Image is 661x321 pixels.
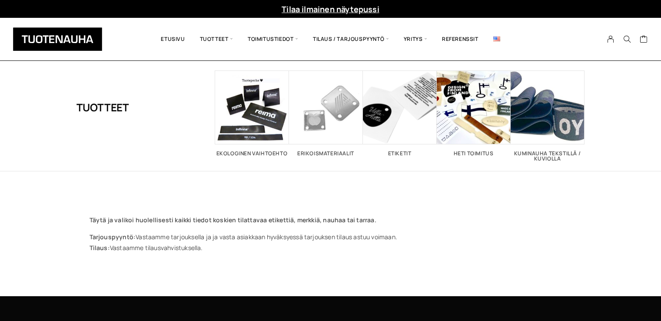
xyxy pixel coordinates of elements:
[396,24,435,54] span: Yritys
[306,24,396,54] span: Tilaus / Tarjouspyyntö
[511,70,585,161] a: Visit product category Kuminauha tekstillä / kuviolla
[240,24,306,54] span: Toimitustiedot
[437,151,511,156] h2: Heti toimitus
[90,216,376,224] strong: Täytä ja valikoi huolellisesti kaikki tiedot koskien tilattavaa etikettiä, merkkiä, nauhaa tai ta...
[602,35,619,43] a: My Account
[289,70,363,156] a: Visit product category Erikoismateriaalit
[215,70,289,156] a: Visit product category Ekologinen vaihtoehto
[193,24,240,54] span: Tuotteet
[282,4,379,14] a: Tilaa ilmainen näytepussi
[363,151,437,156] h2: Etiketit
[493,37,500,41] img: English
[153,24,192,54] a: Etusivu
[90,244,110,252] strong: Tilaus:
[76,70,129,144] h1: Tuotteet
[435,24,486,54] a: Referenssit
[619,35,635,43] button: Search
[90,233,136,241] strong: Tarjouspyyntö:
[640,35,648,45] a: Cart
[437,70,511,156] a: Visit product category Heti toimitus
[13,27,102,51] img: Tuotenauha Oy
[90,231,572,253] p: Vastaamme tarjouksella ja ja vasta asiakkaan hyväksyessä tarjouksen tilaus astuu voimaan. Vastaam...
[363,70,437,156] a: Visit product category Etiketit
[289,151,363,156] h2: Erikoismateriaalit
[511,151,585,161] h2: Kuminauha tekstillä / kuviolla
[215,151,289,156] h2: Ekologinen vaihtoehto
